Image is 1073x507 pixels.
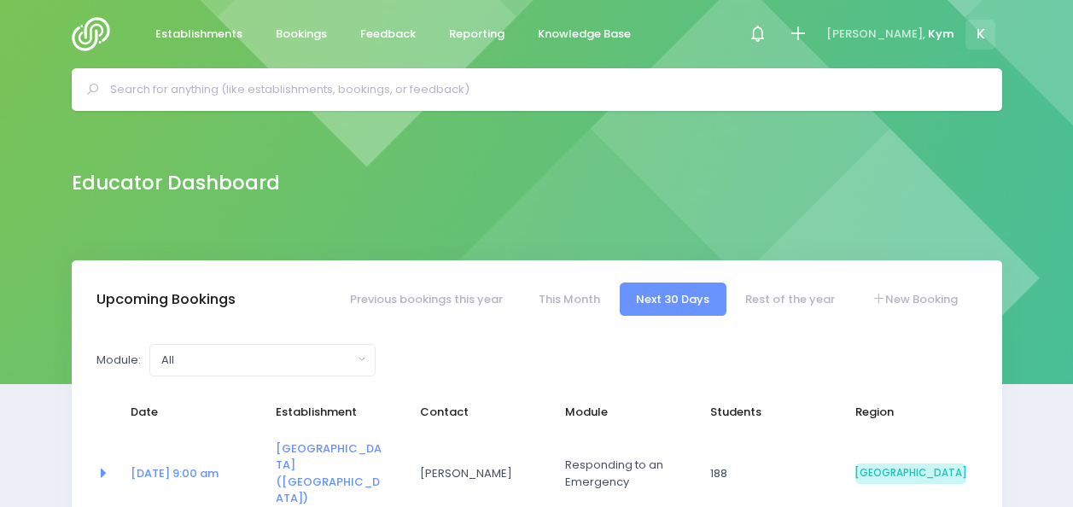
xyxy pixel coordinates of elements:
[131,465,219,481] a: [DATE] 9:00 am
[276,26,327,43] span: Bookings
[710,465,821,482] span: 188
[72,17,120,51] img: Logo
[965,20,995,50] span: K
[420,404,531,421] span: Contact
[620,283,726,316] a: Next 30 Days
[420,465,531,482] span: [PERSON_NAME]
[524,18,645,51] a: Knowledge Base
[262,18,341,51] a: Bookings
[855,404,966,421] span: Region
[276,440,382,507] a: [GEOGRAPHIC_DATA] ([GEOGRAPHIC_DATA])
[276,404,387,421] span: Establishment
[96,291,236,308] h3: Upcoming Bookings
[522,283,616,316] a: This Month
[110,77,978,102] input: Search for anything (like establishments, bookings, or feedback)
[826,26,925,43] span: [PERSON_NAME],
[435,18,519,51] a: Reporting
[729,283,852,316] a: Rest of the year
[710,404,821,421] span: Students
[855,463,966,484] span: [GEOGRAPHIC_DATA]
[142,18,257,51] a: Establishments
[149,344,376,376] button: All
[360,26,416,43] span: Feedback
[347,18,430,51] a: Feedback
[72,172,280,195] h2: Educator Dashboard
[565,457,676,490] span: Responding to an Emergency
[155,26,242,43] span: Establishments
[565,404,676,421] span: Module
[333,283,519,316] a: Previous bookings this year
[928,26,954,43] span: Kym
[854,283,974,316] a: New Booking
[131,404,242,421] span: Date
[161,352,353,369] div: All
[449,26,504,43] span: Reporting
[96,352,141,369] label: Module:
[538,26,631,43] span: Knowledge Base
